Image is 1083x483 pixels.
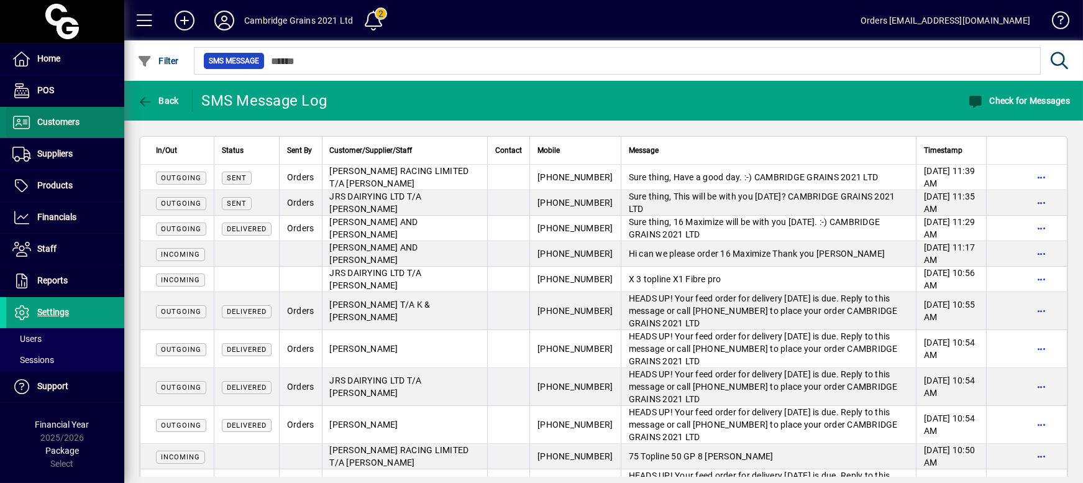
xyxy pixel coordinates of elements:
[621,165,916,190] td: Sure thing, Have a good day. :-) CAMBRIDGE GRAINS 2021 LTD
[330,217,418,239] span: [PERSON_NAME] AND [PERSON_NAME]
[621,241,916,267] td: Hi can we please order 16 Maximize Thank you [PERSON_NAME]
[222,144,244,157] span: Status
[537,249,613,259] span: [PHONE_NUMBER]
[916,165,986,190] td: [DATE] 11:39 AM
[965,90,1073,112] button: Check for Messages
[6,107,124,138] a: Customers
[227,225,267,233] span: Delivered
[161,453,200,461] span: INCOMING
[916,241,986,267] td: [DATE] 11:17 AM
[916,444,986,469] td: [DATE] 10:50 AM
[37,212,76,222] span: Financials
[916,292,986,330] td: [DATE] 10:55 AM
[287,144,312,157] span: Sent By
[916,330,986,368] td: [DATE] 10:54 AM
[621,330,916,368] td: HEADS UP! Your feed order for delivery [DATE] is due. Reply to this message or call [PHONE_NUMBER...
[330,420,398,430] span: [PERSON_NAME]
[916,216,986,241] td: [DATE] 11:29 AM
[37,149,73,159] span: Suppliers
[287,198,314,208] span: Orders
[161,174,201,182] span: OUTGOING
[287,306,314,316] span: Orders
[6,349,124,370] a: Sessions
[165,9,204,32] button: Add
[916,406,986,444] td: [DATE] 10:54 AM
[37,180,73,190] span: Products
[1031,301,1051,321] button: More options
[161,251,200,259] span: INCOMING
[330,300,431,322] span: [PERSON_NAME] T/A K & [PERSON_NAME]
[629,144,659,157] span: Message
[161,384,201,392] span: OUTGOING
[924,144,979,157] div: Timestamp
[1031,167,1051,187] button: More options
[6,202,124,233] a: Financials
[330,191,422,214] span: JRS DAIRYING LTD T/A [PERSON_NAME]
[1031,269,1051,289] button: More options
[227,384,267,392] span: Delivered
[134,90,182,112] button: Back
[1031,218,1051,238] button: More options
[330,375,422,398] span: JRS DAIRYING LTD T/A [PERSON_NAME]
[537,306,613,316] span: [PHONE_NUMBER]
[6,234,124,265] a: Staff
[209,55,259,67] span: SMS Message
[6,328,124,349] a: Users
[37,85,54,95] span: POS
[161,200,201,208] span: OUTGOING
[537,172,613,182] span: [PHONE_NUMBER]
[161,308,201,316] span: OUTGOING
[37,307,69,317] span: Settings
[1043,2,1067,43] a: Knowledge Base
[537,198,613,208] span: [PHONE_NUMBER]
[6,139,124,170] a: Suppliers
[37,53,60,63] span: Home
[287,420,314,430] span: Orders
[287,344,314,354] span: Orders
[330,144,413,157] span: Customer/Supplier/Staff
[202,91,327,111] div: SMS Message Log
[134,50,182,72] button: Filter
[227,200,247,208] span: Sent
[330,445,469,467] span: [PERSON_NAME] RACING LIMITED T/A [PERSON_NAME]
[330,166,469,188] span: [PERSON_NAME] RACING LIMITED T/A [PERSON_NAME]
[12,334,42,344] span: Users
[45,446,79,456] span: Package
[621,216,916,241] td: Sure thing, 16 Maximize will be with you [DATE]. :-) CAMBRIDGE GRAINS 2021 LTD
[287,223,314,233] span: Orders
[1031,446,1051,466] button: More options
[287,172,314,182] span: Orders
[6,371,124,402] a: Support
[6,75,124,106] a: POS
[1031,339,1051,359] button: More options
[537,382,613,392] span: [PHONE_NUMBER]
[287,382,314,392] span: Orders
[227,346,267,354] span: Delivered
[621,368,916,406] td: HEADS UP! Your feed order for delivery [DATE] is due. Reply to this message or call [PHONE_NUMBER...
[227,421,267,430] span: Delivered
[37,117,80,127] span: Customers
[621,292,916,330] td: HEADS UP! Your feed order for delivery [DATE] is due. Reply to this message or call [PHONE_NUMBER...
[330,242,418,265] span: [PERSON_NAME] AND [PERSON_NAME]
[330,344,398,354] span: [PERSON_NAME]
[6,44,124,75] a: Home
[621,267,916,292] td: X 3 topline X1 Fibre pro
[137,96,179,106] span: Back
[861,11,1030,30] div: Orders [EMAIL_ADDRESS][DOMAIN_NAME]
[161,346,201,354] span: OUTGOING
[227,174,247,182] span: Sent
[161,421,201,430] span: OUTGOING
[1031,244,1051,264] button: More options
[161,225,201,233] span: OUTGOING
[621,406,916,444] td: HEADS UP! Your feed order for delivery [DATE] is due. Reply to this message or call [PHONE_NUMBER...
[537,223,613,233] span: [PHONE_NUMBER]
[1031,377,1051,397] button: More options
[156,144,177,157] span: In/Out
[1031,415,1051,435] button: More options
[6,265,124,297] a: Reports
[916,190,986,216] td: [DATE] 11:35 AM
[968,96,1070,106] span: Check for Messages
[137,56,179,66] span: Filter
[244,11,353,30] div: Cambridge Grains 2021 Ltd
[537,451,613,461] span: [PHONE_NUMBER]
